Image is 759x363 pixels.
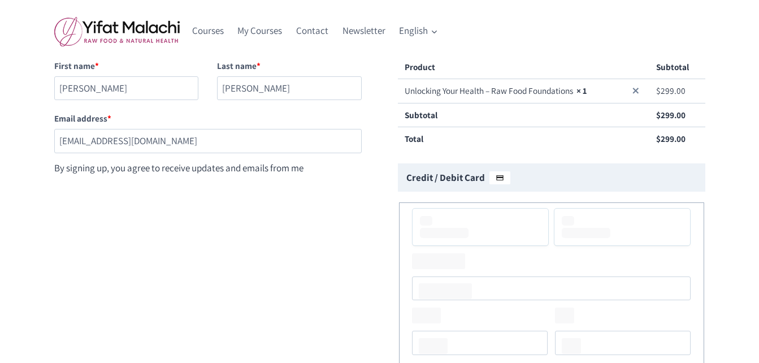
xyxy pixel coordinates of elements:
bdi: 299.00 [656,109,686,120]
th: Subtotal [398,103,649,127]
button: Child menu of English [392,18,445,45]
label: Last name [217,55,362,76]
bdi: 299.00 [656,133,686,144]
nav: Primary Navigation [185,18,445,45]
span: Unlocking Your Health – Raw Food Foundations [405,85,573,96]
a: Contact [289,18,336,45]
th: Total [398,127,649,150]
a: Courses [185,18,231,45]
img: Credit / Debit Card [489,171,510,185]
label: First name [54,55,199,76]
span: $ [656,109,661,120]
bdi: 299.00 [656,85,686,96]
a: My Courses [231,18,289,45]
label: Email address [54,108,362,129]
label: Credit / Debit Card [398,163,705,192]
span: $ [656,133,661,144]
strong: × 1 [576,85,587,96]
img: yifat_logo41_en.png [54,16,180,46]
p: By signing up, you agree to receive updates and emails from me [54,161,362,176]
span: $ [656,85,661,96]
th: Product [398,55,649,79]
a: Newsletter [335,18,392,45]
a: Remove this item [629,84,643,98]
th: Subtotal [649,55,705,79]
